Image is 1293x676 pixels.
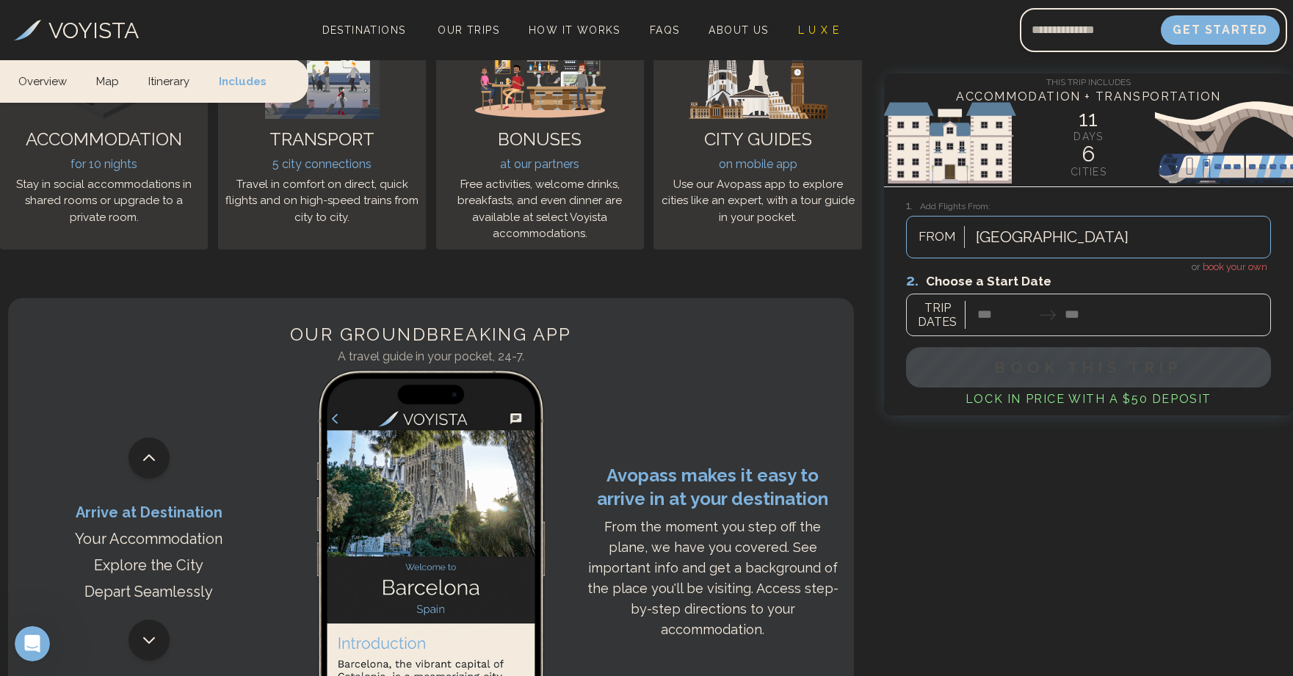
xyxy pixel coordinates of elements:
a: VOYISTA [14,14,139,47]
span: About Us [709,24,768,36]
input: Email address [1020,12,1161,48]
h2: BONUSES [443,126,637,153]
h4: Accommodation + Transportation [884,88,1293,106]
span: Our Trips [438,24,499,36]
img: European Sights [884,98,1293,186]
span: 1. [906,199,920,212]
img: Voyista Logo [14,20,41,40]
button: Get Started [1161,15,1280,45]
h4: Lock in Price with a $50 deposit [906,390,1271,408]
div: Use our Avopass app to explore cities like an expert, with a tour guide in your pocket. [661,176,854,226]
span: FROM [910,228,964,247]
p: Depart Seamlessly [84,581,213,602]
a: Our Trips [432,20,505,40]
iframe: Intercom live chat [15,626,50,661]
h2: TRANSPORT [225,126,419,153]
a: About Us [703,20,774,40]
a: L U X E [792,20,846,40]
p: Explore the City [94,555,203,575]
h3: Add Flights From: [906,197,1271,214]
h3: VOYISTA [48,14,139,47]
h2: Our Groundbreaking App [67,298,795,348]
p: From the moment you step off the plane, we have you covered. See important info and get a backgro... [584,517,842,640]
h2: ACCOMMODATION [7,126,200,153]
button: Book This Trip [906,347,1271,388]
a: Includes [204,59,281,102]
a: Itinerary [134,59,204,102]
span: Book This Trip [994,358,1182,377]
div: Free activities, welcome drinks, breakfasts, and even dinner are available at select Voyista acco... [443,176,637,242]
a: FAQs [644,20,686,40]
h3: A travel guide in your pocket, 24-7. [67,348,795,366]
div: Travel in comfort on direct, quick flights and on high-speed trains from city to city. [225,176,419,226]
h3: at our partners [443,156,637,173]
p: Your Accommodation [75,528,222,549]
h2: Avopass makes it easy to arrive in at your destination [584,464,842,511]
span: book your own [1203,261,1267,272]
h2: CITY GUIDES [661,126,854,153]
h3: 5 city connections [225,156,419,173]
div: Stay in social accommodations in shared rooms or upgrade to a private room. [7,176,200,226]
span: How It Works [529,24,620,36]
p: Arrive at Destination [76,502,222,523]
a: Map [82,59,134,102]
a: Overview [18,59,82,102]
span: L U X E [798,24,840,36]
span: FAQs [650,24,680,36]
h3: for 10 nights [7,156,200,173]
a: How It Works [523,20,626,40]
h4: This Trip Includes [884,73,1293,88]
span: Destinations [316,18,412,62]
h3: on mobile app [661,156,854,173]
h4: or [906,258,1271,275]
